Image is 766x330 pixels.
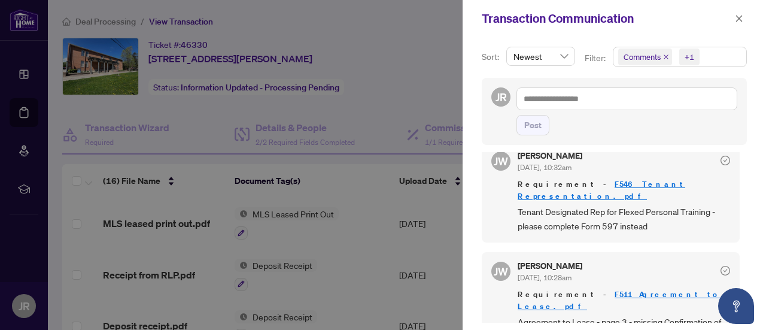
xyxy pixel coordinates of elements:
span: JW [494,153,508,169]
button: Post [516,115,549,135]
p: Sort: [482,50,501,63]
p: Filter: [585,52,607,65]
a: F511 Agreement to Lease.pdf [518,289,721,311]
span: close [663,54,669,60]
span: [DATE], 10:28am [518,273,572,282]
span: close [735,14,743,23]
span: Comments [624,51,661,63]
span: Comments [618,49,672,65]
h5: [PERSON_NAME] [518,152,582,160]
span: Requirement - [518,289,730,313]
span: JW [494,263,508,280]
h5: [PERSON_NAME] [518,262,582,270]
span: Newest [513,47,568,65]
button: Open asap [718,288,754,324]
span: JR [496,89,507,105]
span: [DATE], 10:32am [518,163,572,172]
div: +1 [685,51,694,63]
span: check-circle [721,266,730,275]
span: Requirement - [518,178,730,202]
span: Tenant Designated Rep for Flexed Personal Training - please complete Form 597 instead [518,205,730,233]
span: check-circle [721,156,730,165]
div: Transaction Communication [482,10,731,28]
